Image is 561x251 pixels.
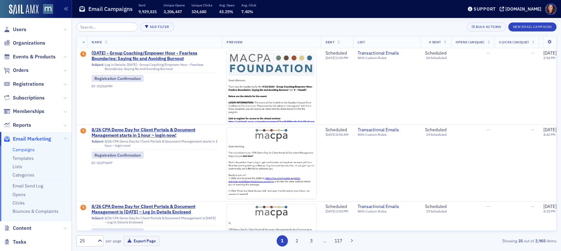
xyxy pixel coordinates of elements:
span: Clicks (Unique) [499,40,529,44]
span: [DATE] - Group Coaching/Empower Hour - Fearless Boundaries: Saying No and Avoiding Burnout [92,50,218,62]
div: 19 Scheduled [426,209,447,213]
div: With Custom Rules [358,209,416,213]
span: Reports [13,122,31,129]
a: Tasks [4,238,26,246]
a: Templates [13,155,34,161]
span: Name [92,40,102,44]
a: 8/26 CPA Demo Day for Client Portals & Document Management starts in 1 hour – login now! [92,127,218,138]
div: With Custom Rules [358,56,416,60]
div: 8/26 CPA Demo Day for Client Portals & Document Management starts in 1 hour – login now! [92,139,218,149]
span: # Sent [429,40,441,44]
div: Draft [80,205,86,211]
span: [DATE] [543,203,557,209]
div: Registration Confirmation [92,151,144,159]
span: [DATE] [325,132,336,137]
a: Campaigns [13,147,35,152]
div: Scheduled [425,127,447,133]
span: — [531,203,534,209]
span: Sent [325,40,334,44]
a: Email Send Log [13,183,43,189]
button: 1 [277,235,288,247]
a: Email Marketing [4,135,51,143]
div: Scheduled [425,50,447,56]
p: Unique Opens [164,3,185,7]
span: 9,929,831 [138,9,157,14]
span: … [320,238,329,244]
span: Subscriptions [13,94,45,101]
a: Transactional Emails [358,204,416,210]
button: [DOMAIN_NAME] [500,7,544,11]
a: Organizations [4,39,45,47]
div: Scheduled [425,204,447,210]
img: SailAMX [43,4,53,14]
button: Bulk Actions [467,22,506,31]
span: Profile [545,4,557,15]
div: Registration Confirmation [92,75,144,82]
button: 117 [333,235,344,247]
span: — [486,127,490,133]
div: Scheduled [325,204,348,210]
span: Orders [13,67,29,74]
a: Transactional Emails [358,127,416,133]
span: 7.40% [241,9,253,14]
div: Bulk Actions [476,25,501,29]
div: Support [474,6,496,12]
h1: Email Campaigns [88,5,133,13]
strong: 25 [517,238,524,244]
span: — [531,127,534,133]
time: 4:35 PM [543,209,556,213]
span: [DATE] [325,209,336,213]
span: 2:00 PM [336,56,348,60]
a: Bounces & Complaints [13,208,58,214]
a: Memberships [4,108,44,115]
span: Users [13,26,26,33]
span: 324,680 [191,9,206,14]
button: Add Filter [140,22,174,31]
span: — [486,203,490,209]
a: Subscriptions [4,94,45,101]
span: Preview [227,40,243,44]
a: New Email Campaign [508,23,557,29]
span: Organizations [13,39,45,47]
img: SailAMX [9,4,39,15]
div: [DOMAIN_NAME] [505,6,541,12]
span: 8/26 CPA Demo Day for Client Portals & Document Management is [DATE] – Log In Details Enclosed [92,204,218,215]
a: Transactional Emails [358,50,416,56]
span: 43.25% [219,9,233,14]
a: Events & Products [4,53,56,60]
time: 2:54 PM [543,56,556,60]
button: 3 [306,235,317,247]
div: 24 Scheduled [426,56,447,60]
div: 19 Scheduled [426,133,447,137]
time: 4:42 PM [543,132,556,137]
span: 3,206,447 [164,9,182,14]
button: 2 [291,235,302,247]
a: Clicks [13,200,25,206]
div: With Custom Rules [358,133,416,137]
button: New Email Campaign [508,22,557,31]
div: EC-21216090 [92,84,218,88]
p: Avg. Click [241,3,256,7]
img: email-preview-2967.jpeg [227,51,316,247]
div: Log in Details: [DATE] - Group Coaching/Empower Hour - Fearless Boundaries: Saying No and Avoidin... [92,63,218,73]
a: View Homepage [39,4,53,15]
span: 8:00 AM [336,132,349,137]
span: Registrations [13,81,44,88]
div: EC-21273007 [92,161,218,165]
div: Scheduled [325,127,349,133]
span: Subject: [92,139,104,148]
p: Avg. Open [219,3,235,7]
strong: 2,903 [534,238,547,244]
a: Content [4,225,31,232]
span: — [531,50,534,56]
a: Reports [4,122,31,129]
span: List [358,40,365,44]
span: Email Marketing [13,135,51,143]
div: 8/26 CPA Demo Day for Client Portals & Document Management is [DATE] – Log In Details Enclosed [92,216,218,226]
div: Draft [80,51,86,58]
span: Content [13,225,31,232]
span: [DATE] [543,50,557,56]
